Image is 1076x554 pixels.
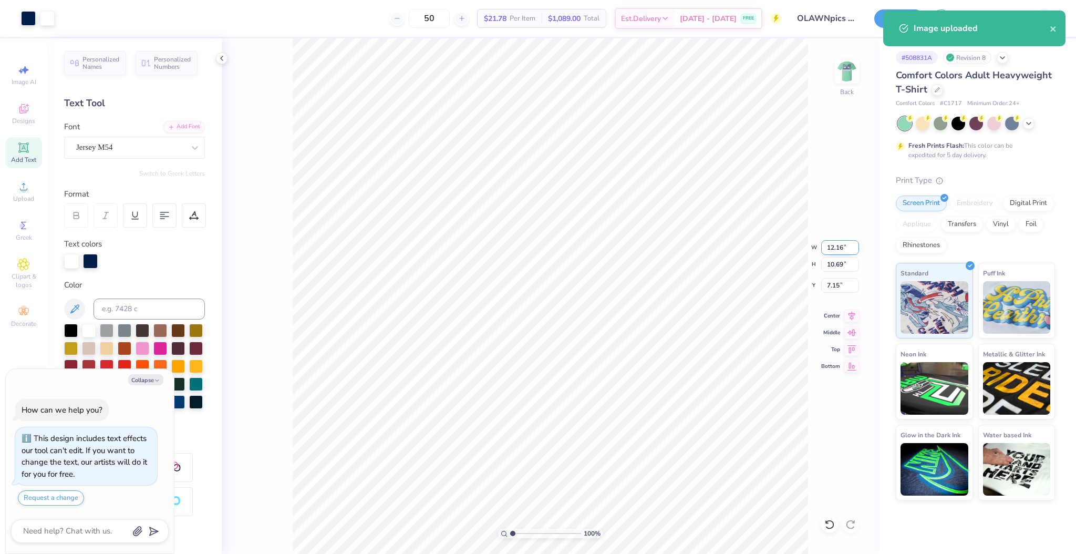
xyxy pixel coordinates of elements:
span: Personalized Names [82,56,120,70]
span: Comfort Colors Adult Heavyweight T-Shirt [896,69,1052,96]
span: Water based Ink [983,429,1031,440]
img: Back [836,61,857,82]
div: Screen Print [896,196,947,211]
span: Clipart & logos [5,272,42,289]
label: Text colors [64,238,102,250]
span: $1,089.00 [548,13,581,24]
span: Comfort Colors [896,99,935,108]
span: FREE [743,15,754,22]
span: Puff Ink [983,268,1005,279]
span: Bottom [821,363,840,370]
span: Center [821,312,840,320]
strong: Fresh Prints Flash: [908,141,964,150]
img: Water based Ink [983,443,1051,496]
span: Minimum Order: 24 + [967,99,1020,108]
span: Top [821,346,840,353]
div: Text Tool [64,96,205,110]
img: Puff Ink [983,281,1051,334]
span: Total [584,13,599,24]
img: Standard [901,281,968,334]
div: Embroidery [950,196,1000,211]
div: Foil [1019,217,1043,232]
div: Image uploaded [914,22,1050,35]
span: Upload [13,194,34,203]
span: Greek [16,233,32,242]
div: Print Type [896,175,1055,187]
div: Transfers [941,217,983,232]
span: # C1717 [940,99,962,108]
div: Color [64,279,205,291]
img: Glow in the Dark Ink [901,443,968,496]
span: Est. Delivery [621,13,661,24]
span: Image AI [12,78,36,86]
div: Applique [896,217,938,232]
input: Untitled Design [789,8,866,29]
span: Standard [901,268,928,279]
div: Digital Print [1003,196,1054,211]
input: – – [409,9,450,28]
div: Add Font [163,121,205,133]
div: Rhinestones [896,238,947,253]
button: Switch to Greek Letters [139,169,205,178]
div: This color can be expedited for 5 day delivery. [908,141,1038,160]
span: [DATE] - [DATE] [680,13,737,24]
span: Glow in the Dark Ink [901,429,960,440]
img: Metallic & Glitter Ink [983,362,1051,415]
span: $21.78 [484,13,506,24]
div: This design includes text effects our tool can't edit. If you want to change the text, our artist... [22,433,147,479]
label: Font [64,121,80,133]
span: Add Text [11,156,36,164]
input: e.g. 7428 c [94,299,205,320]
span: Metallic & Glitter Ink [983,348,1045,360]
span: Personalized Numbers [154,56,191,70]
img: Neon Ink [901,362,968,415]
button: Save [874,9,924,28]
span: Neon Ink [901,348,926,360]
button: Request a change [18,490,84,506]
button: close [1050,22,1057,35]
span: Per Item [510,13,535,24]
div: Vinyl [986,217,1016,232]
div: # 508831A [896,51,938,64]
div: How can we help you? [22,405,102,415]
div: Revision 8 [943,51,991,64]
button: Collapse [128,374,163,385]
div: Format [64,188,206,200]
span: Decorate [11,320,36,328]
span: 100 % [584,529,601,538]
span: Designs [12,117,35,125]
span: Middle [821,329,840,336]
div: Back [840,87,854,97]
